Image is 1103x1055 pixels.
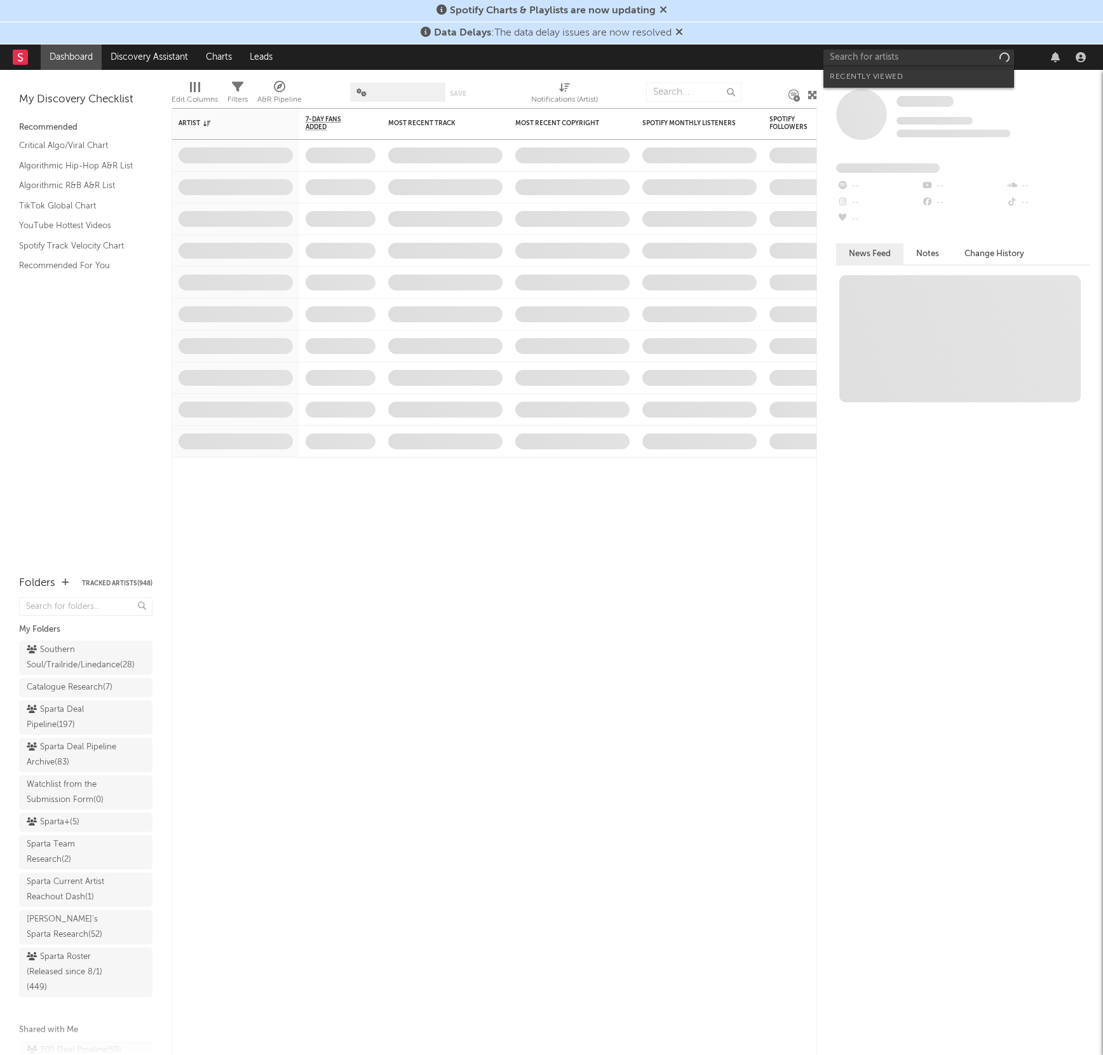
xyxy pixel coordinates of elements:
[27,777,116,808] div: Watchlist from the Submission Form ( 0 )
[19,179,140,193] a: Algorithmic R&B A&R List
[836,178,921,194] div: --
[836,211,921,228] div: --
[675,28,683,38] span: Dismiss
[769,116,814,131] div: Spotify Followers
[823,50,1014,65] input: Search for artists
[19,813,152,832] a: Sparta+(5)
[921,194,1005,211] div: --
[27,949,116,995] div: Sparta Roster (Released since 8/1) ( 449 )
[179,119,274,127] div: Artist
[19,738,152,772] a: Sparta Deal Pipeline Archive(83)
[19,120,152,135] div: Recommended
[19,678,152,697] a: Catalogue Research(7)
[830,69,1008,85] div: Recently Viewed
[903,243,952,264] button: Notes
[27,680,112,695] div: Catalogue Research ( 7 )
[19,948,152,997] a: Sparta Roster (Released since 8/1)(449)
[19,641,152,675] a: Southern Soul/Trailride/Linedance(28)
[515,119,611,127] div: Most Recent Copyright
[227,76,248,113] div: Filters
[27,740,116,770] div: Sparta Deal Pipeline Archive ( 83 )
[19,597,152,616] input: Search for folders...
[450,6,656,16] span: Spotify Charts & Playlists are now updating
[19,576,55,591] div: Folders
[227,92,248,107] div: Filters
[27,875,116,905] div: Sparta Current Artist Reachout Dash ( 1 )
[531,92,598,107] div: Notifications (Artist)
[1006,194,1090,211] div: --
[897,95,954,108] a: Some Artist
[450,90,466,97] button: Save
[27,702,116,733] div: Sparta Deal Pipeline ( 197 )
[19,219,140,233] a: YouTube Hottest Videos
[241,44,281,70] a: Leads
[1006,178,1090,194] div: --
[82,580,152,587] button: Tracked Artists(948)
[257,92,302,107] div: A&R Pipeline
[19,259,140,273] a: Recommended For You
[19,835,152,869] a: Sparta Team Research(2)
[388,119,484,127] div: Most Recent Track
[27,912,116,943] div: [PERSON_NAME]'s Sparta Research ( 52 )
[19,910,152,944] a: [PERSON_NAME]'s Sparta Research(52)
[952,243,1037,264] button: Change History
[19,775,152,810] a: Watchlist from the Submission Form(0)
[27,643,135,673] div: Southern Soul/Trailride/Linedance ( 28 )
[19,139,140,153] a: Critical Algo/Viral Chart
[257,76,302,113] div: A&R Pipeline
[19,1023,152,1038] div: Shared with Me
[306,116,356,131] span: 7-Day Fans Added
[646,83,741,102] input: Search...
[434,28,491,38] span: Data Delays
[27,837,116,868] div: Sparta Team Research ( 2 )
[197,44,241,70] a: Charts
[19,622,152,637] div: My Folders
[897,117,973,125] span: Tracking Since: [DATE]
[102,44,197,70] a: Discovery Assistant
[897,130,1010,137] span: 0 fans last week
[172,92,218,107] div: Edit Columns
[836,163,940,173] span: Fans Added by Platform
[19,700,152,735] a: Sparta Deal Pipeline(197)
[897,96,954,107] span: Some Artist
[434,28,672,38] span: : The data delay issues are now resolved
[41,44,102,70] a: Dashboard
[19,159,140,173] a: Algorithmic Hip-Hop A&R List
[27,815,79,830] div: Sparta+ ( 5 )
[836,243,903,264] button: News Feed
[19,92,152,107] div: My Discovery Checklist
[172,76,218,113] div: Edit Columns
[836,194,921,211] div: --
[19,199,140,213] a: TikTok Global Chart
[19,239,140,253] a: Spotify Track Velocity Chart
[531,76,598,113] div: Notifications (Artist)
[921,178,1005,194] div: --
[642,119,738,127] div: Spotify Monthly Listeners
[19,873,152,907] a: Sparta Current Artist Reachout Dash(1)
[660,6,667,16] span: Dismiss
